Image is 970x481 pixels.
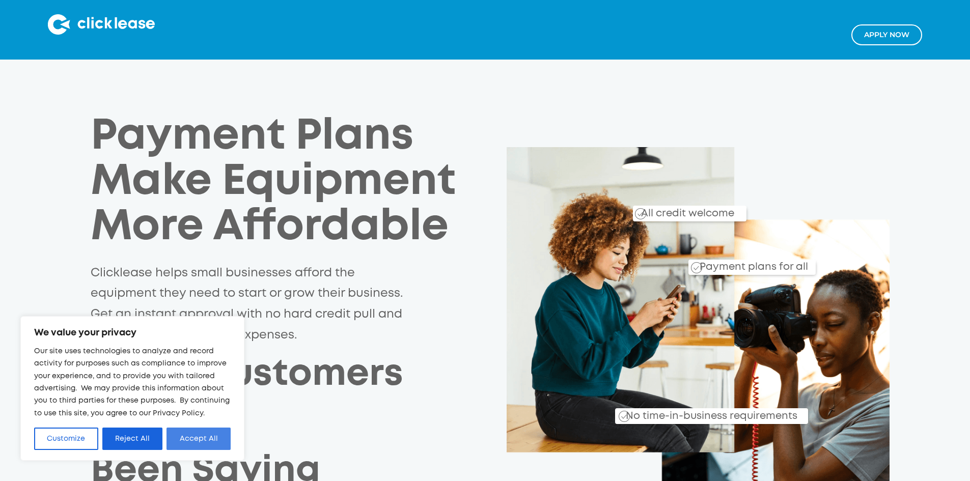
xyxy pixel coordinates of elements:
[48,14,155,35] img: Clicklease logo
[567,399,808,424] div: No time-in-business requirements
[601,200,746,221] div: All credit welcome
[91,115,476,251] h1: Payment Plans Make Equipment More Affordable
[851,24,922,45] a: Apply NOw
[91,263,409,346] p: Clicklease helps small businesses afford the equipment they need to start or grow their business....
[691,262,702,273] img: Checkmark_callout
[34,428,98,450] button: Customize
[102,428,163,450] button: Reject All
[635,208,646,219] img: Checkmark_callout
[619,411,630,422] img: Checkmark_callout
[696,254,808,275] div: Payment plans for all
[34,348,230,416] span: Our site uses technologies to analyze and record activity for purposes such as compliance to impr...
[167,428,231,450] button: Accept All
[20,316,244,461] div: We value your privacy
[34,327,231,339] p: We value your privacy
